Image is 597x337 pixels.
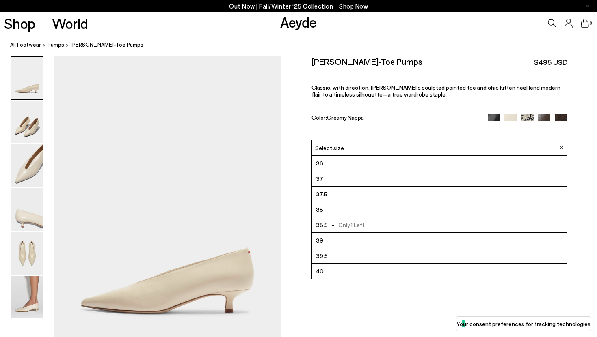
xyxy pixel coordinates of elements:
[11,188,43,231] img: Clara Pointed-Toe Pumps - Image 4
[316,251,328,261] span: 39.5
[534,57,567,67] span: $495 USD
[10,41,41,49] a: All Footwear
[229,1,368,11] p: Out Now | Fall/Winter ‘25 Collection
[11,144,43,187] img: Clara Pointed-Toe Pumps - Image 3
[11,276,43,318] img: Clara Pointed-Toe Pumps - Image 6
[311,114,480,123] div: Color:
[52,16,88,30] a: World
[11,57,43,99] img: Clara Pointed-Toe Pumps - Image 1
[456,317,591,331] button: Your consent preferences for tracking technologies
[316,220,328,230] span: 38.5
[589,21,593,26] span: 0
[316,174,323,184] span: 37
[581,19,589,28] a: 0
[315,144,344,152] span: Select size
[316,204,323,215] span: 38
[456,320,591,328] label: Your consent preferences for tracking technologies
[10,34,597,56] nav: breadcrumb
[316,158,323,168] span: 36
[11,232,43,275] img: Clara Pointed-Toe Pumps - Image 5
[11,101,43,143] img: Clara Pointed-Toe Pumps - Image 2
[316,266,324,276] span: 40
[48,41,64,49] a: pumps
[280,13,317,30] a: Aeyde
[316,189,327,199] span: 37.5
[311,84,567,98] p: Classic, with direction. [PERSON_NAME]’s sculpted pointed toe and chic kitten heel lend modern fl...
[327,114,364,121] span: Creamy Nappa
[48,41,64,48] span: pumps
[328,220,365,230] span: Only 1 Left
[316,235,323,245] span: 39
[71,41,143,49] span: [PERSON_NAME]-Toe Pumps
[339,2,368,10] span: Navigate to /collections/new-in
[311,56,422,67] h2: [PERSON_NAME]-Toe Pumps
[4,16,35,30] a: Shop
[328,221,338,228] span: -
